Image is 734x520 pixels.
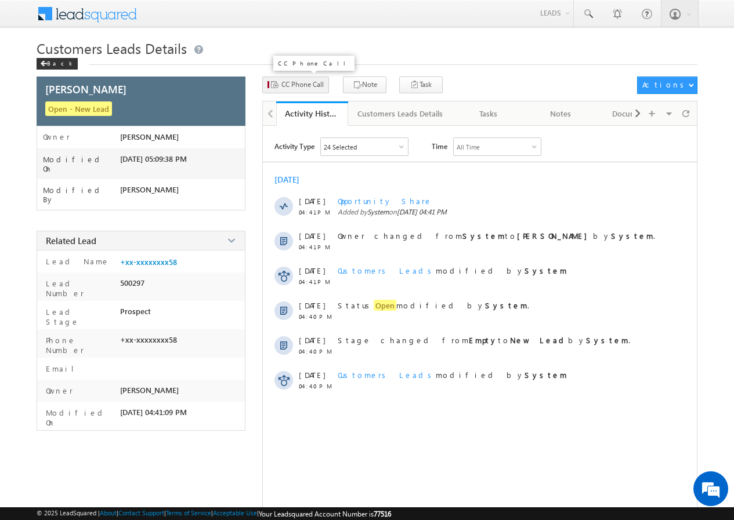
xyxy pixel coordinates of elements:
[343,77,386,93] button: Note
[525,101,597,126] a: Notes
[299,348,334,355] span: 04:40 PM
[338,266,567,275] span: modified by
[611,231,653,241] strong: System
[338,208,675,216] span: Added by on
[299,370,325,380] span: [DATE]
[299,383,334,390] span: 04:40 PM
[338,196,432,206] span: Opportunity Share
[120,307,151,316] span: Prospect
[45,101,112,116] span: Open - New Lead
[457,143,480,151] div: All Time
[525,266,567,275] strong: System
[278,59,350,67] p: CC Phone Call
[485,300,527,310] strong: System
[299,243,334,250] span: 04:41 PM
[510,335,568,345] strong: New Lead
[399,77,443,93] button: Task
[213,509,257,517] a: Acceptable Use
[338,335,630,345] span: Stage changed from to by .
[166,509,211,517] a: Terms of Service
[462,107,515,121] div: Tasks
[43,335,115,355] label: Phone Number
[321,138,408,155] div: Owner Changed,Status Changed,Stage Changed,Source Changed,Notes & 19 more..
[517,231,593,241] strong: [PERSON_NAME]
[118,509,164,517] a: Contact Support
[348,101,453,126] a: Customers Leads Details
[299,231,325,241] span: [DATE]
[299,196,325,206] span: [DATE]
[20,61,49,76] img: d_60004797649_company_0_60004797649
[43,132,70,141] label: Owner
[299,300,325,310] span: [DATE]
[43,278,115,298] label: Lead Number
[338,300,529,311] span: Status modified by .
[637,77,697,94] button: Actions
[597,101,669,126] a: Documents
[338,370,567,380] span: modified by
[45,82,126,96] span: [PERSON_NAME]
[299,335,325,345] span: [DATE]
[299,209,334,216] span: 04:41 PM
[299,266,325,275] span: [DATE]
[60,61,195,76] div: Leave a message
[432,137,447,155] span: Time
[276,101,348,125] li: Activity History
[37,509,391,518] span: © 2025 LeadSquared | | | | |
[462,231,505,241] strong: System
[397,208,447,216] span: [DATE] 04:41 PM
[453,101,525,126] a: Tasks
[120,257,177,267] a: +xx-xxxxxxxx58
[285,108,339,119] div: Activity History
[120,132,179,141] span: [PERSON_NAME]
[120,408,187,417] span: [DATE] 04:41:09 PM
[374,300,396,311] span: Open
[46,235,96,246] span: Related Lead
[100,509,117,517] a: About
[338,370,436,380] span: Customers Leads
[43,386,73,395] label: Owner
[43,363,83,373] label: Email
[274,137,314,155] span: Activity Type
[274,174,312,185] div: [DATE]
[367,208,389,216] span: System
[374,510,391,518] span: 77516
[43,408,115,427] label: Modified On
[15,107,212,347] textarea: Type your message and click 'Submit'
[299,313,334,320] span: 04:40 PM
[586,335,628,345] strong: System
[37,39,187,57] span: Customers Leads Details
[469,335,498,345] strong: Empty
[120,185,179,194] span: [PERSON_NAME]
[43,307,115,326] label: Lead Stage
[642,79,688,90] div: Actions
[324,143,357,151] div: 24 Selected
[43,256,110,266] label: Lead Name
[190,6,218,34] div: Minimize live chat window
[606,107,659,121] div: Documents
[170,357,211,373] em: Submit
[43,186,120,204] label: Modified By
[299,278,334,285] span: 04:41 PM
[534,107,587,121] div: Notes
[120,386,179,395] span: [PERSON_NAME]
[357,107,443,121] div: Customers Leads Details
[338,231,655,241] span: Owner changed from to by .
[37,58,78,70] div: Back
[281,79,324,90] span: CC Phone Call
[259,510,391,518] span: Your Leadsquared Account Number is
[262,77,329,93] button: CC Phone Call
[276,101,348,126] a: Activity History
[338,266,436,275] span: Customers Leads
[525,370,567,380] strong: System
[120,154,187,163] span: [DATE] 05:09:38 PM
[43,155,120,173] label: Modified On
[120,278,144,288] span: 500297
[120,335,177,344] span: +xx-xxxxxxxx58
